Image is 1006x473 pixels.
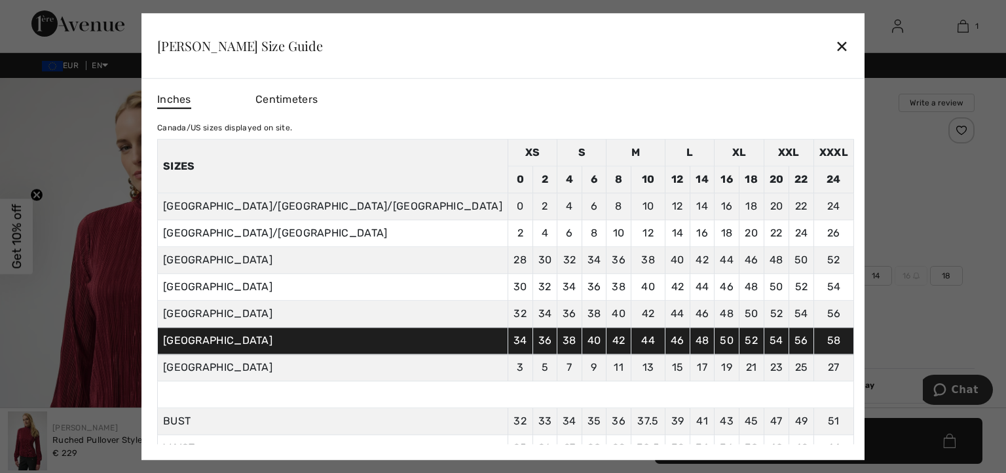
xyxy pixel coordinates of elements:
span: 37.5 [637,415,658,427]
span: 30.5 [637,442,660,454]
span: 35 [587,415,601,427]
td: 38 [557,328,582,354]
td: 40 [582,328,606,354]
td: 48 [715,301,739,328]
div: Canada/US sizes displayed on site. [157,122,854,134]
td: 42 [606,328,631,354]
td: 14 [665,220,690,247]
td: 20 [764,193,789,220]
span: 44 [827,442,841,454]
td: 36 [606,247,631,274]
td: 50 [789,247,814,274]
td: 46 [739,247,764,274]
td: 32 [557,247,582,274]
span: 27 [564,442,576,454]
td: L [665,140,715,166]
td: 20 [764,166,789,193]
td: XXXL [813,140,853,166]
td: 0 [508,193,532,220]
span: Chat [29,9,56,21]
td: 36 [557,301,582,328]
td: 27 [813,354,853,381]
span: 39 [671,415,684,427]
span: 51 [828,415,840,427]
td: 24 [813,166,853,193]
td: 28 [508,247,532,274]
td: M [606,140,665,166]
td: 3 [508,354,532,381]
td: [GEOGRAPHIC_DATA]/[GEOGRAPHIC_DATA] [157,220,508,247]
td: 6 [582,166,606,193]
span: 40 [770,442,783,454]
td: 40 [606,301,631,328]
span: 28 [587,442,601,454]
td: 6 [557,220,582,247]
td: 18 [739,193,764,220]
span: 33 [538,415,552,427]
td: 32 [532,274,557,301]
td: S [557,140,606,166]
td: 5 [532,354,557,381]
td: 46 [715,274,739,301]
td: 32 [508,301,532,328]
td: 15 [665,354,690,381]
td: 12 [631,220,665,247]
td: 54 [764,328,789,354]
td: 4 [557,193,582,220]
td: 56 [789,328,814,354]
span: 38 [745,442,758,454]
td: 6 [582,193,606,220]
td: 10 [606,220,631,247]
td: 54 [789,301,814,328]
td: 20 [739,220,764,247]
td: 16 [690,220,715,247]
td: 8 [606,193,631,220]
span: 43 [720,415,734,427]
td: 54 [813,274,853,301]
td: 52 [789,274,814,301]
td: 36 [582,274,606,301]
span: 34 [696,442,709,454]
td: 38 [606,274,631,301]
span: 26 [538,442,551,454]
span: 36 [612,415,625,427]
td: 2 [532,193,557,220]
td: 14 [690,166,715,193]
td: 42 [665,274,690,301]
td: 26 [813,220,853,247]
td: [GEOGRAPHIC_DATA] [157,247,508,274]
td: 16 [715,193,739,220]
td: 38 [631,247,665,274]
td: 30 [532,247,557,274]
td: 4 [532,220,557,247]
td: 46 [690,301,715,328]
td: 23 [764,354,789,381]
td: 40 [631,274,665,301]
td: 50 [739,301,764,328]
span: Inches [157,92,191,109]
td: 10 [631,166,665,193]
td: 24 [813,193,853,220]
td: 34 [532,301,557,328]
td: 58 [813,328,853,354]
td: 2 [532,166,557,193]
td: 34 [582,247,606,274]
td: 44 [690,274,715,301]
span: 41 [696,415,708,427]
td: 30 [508,274,532,301]
span: 25 [513,442,527,454]
td: 48 [764,247,789,274]
td: 8 [606,166,631,193]
td: 12 [665,166,690,193]
td: 7 [557,354,582,381]
td: 44 [631,328,665,354]
td: 8 [582,220,606,247]
td: 22 [789,193,814,220]
td: 16 [715,166,739,193]
span: Centimeters [255,93,318,105]
td: 48 [739,274,764,301]
td: 42 [631,301,665,328]
td: 21 [739,354,764,381]
td: [GEOGRAPHIC_DATA] [157,328,508,354]
td: 14 [690,193,715,220]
